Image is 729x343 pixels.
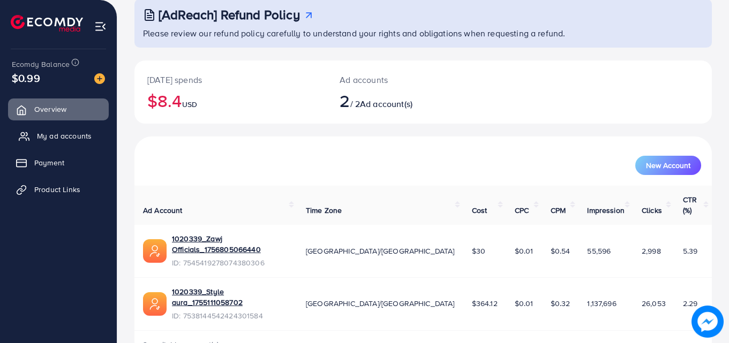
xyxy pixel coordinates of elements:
[683,194,697,216] span: CTR (%)
[340,88,350,113] span: 2
[340,90,459,111] h2: / 2
[587,205,625,216] span: Impression
[94,73,105,84] img: image
[306,205,342,216] span: Time Zone
[472,205,487,216] span: Cost
[143,292,167,316] img: ic-ads-acc.e4c84228.svg
[159,7,300,22] h3: [AdReach] Refund Policy
[683,246,698,256] span: 5.39
[37,131,92,141] span: My ad accounts
[172,257,289,268] span: ID: 7545419278074380306
[8,98,109,120] a: Overview
[683,298,698,309] span: 2.29
[172,286,289,308] a: 1020339_Style aura_1755111058702
[587,298,616,309] span: 1,137,696
[34,104,66,115] span: Overview
[306,246,455,256] span: [GEOGRAPHIC_DATA]/[GEOGRAPHIC_DATA]
[360,98,412,110] span: Ad account(s)
[551,205,566,216] span: CPM
[642,298,666,309] span: 26,053
[172,233,289,255] a: 1020339_Zawj Officials_1756805066440
[8,125,109,147] a: My ad accounts
[143,205,183,216] span: Ad Account
[635,156,701,175] button: New Account
[147,73,314,86] p: [DATE] spends
[587,246,611,256] span: 55,596
[11,15,83,32] img: logo
[515,246,533,256] span: $0.01
[642,205,662,216] span: Clicks
[551,246,570,256] span: $0.54
[172,310,289,321] span: ID: 7538144542424301584
[692,306,724,338] img: image
[472,246,485,256] span: $30
[12,70,40,86] span: $0.99
[515,298,533,309] span: $0.01
[340,73,459,86] p: Ad accounts
[515,205,529,216] span: CPC
[472,298,498,309] span: $364.12
[642,246,661,256] span: 2,998
[94,20,107,33] img: menu
[34,184,80,195] span: Product Links
[306,298,455,309] span: [GEOGRAPHIC_DATA]/[GEOGRAPHIC_DATA]
[143,239,167,263] img: ic-ads-acc.e4c84228.svg
[551,298,570,309] span: $0.32
[8,152,109,173] a: Payment
[147,90,314,111] h2: $8.4
[182,99,197,110] span: USD
[143,27,705,40] p: Please review our refund policy carefully to understand your rights and obligations when requesti...
[12,59,70,70] span: Ecomdy Balance
[8,179,109,200] a: Product Links
[34,157,64,168] span: Payment
[646,162,690,169] span: New Account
